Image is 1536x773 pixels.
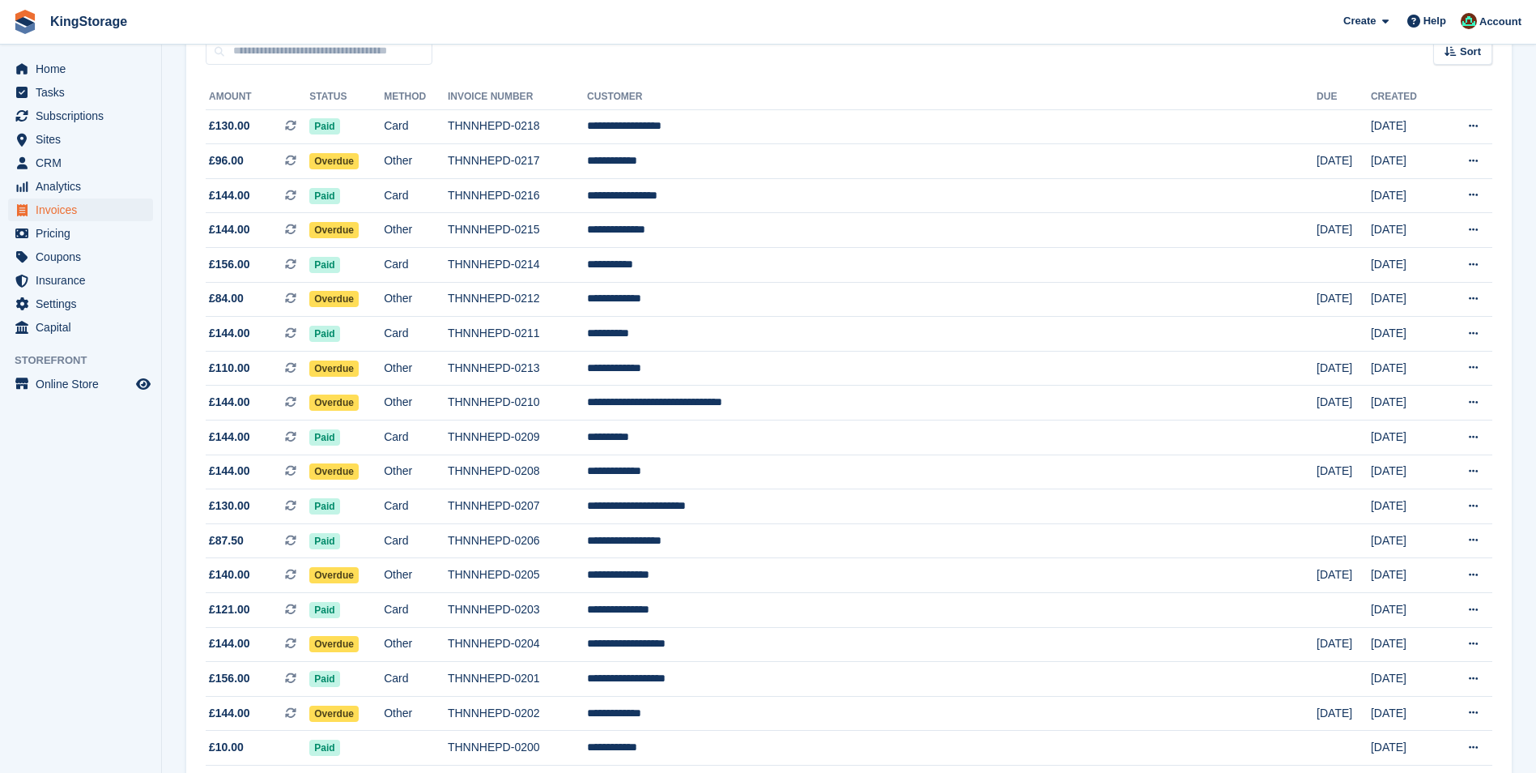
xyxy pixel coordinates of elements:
td: Other [384,386,448,421]
td: Other [384,144,448,179]
td: Card [384,317,448,352]
span: Overdue [309,706,359,722]
td: [DATE] [1371,109,1441,144]
td: [DATE] [1371,282,1441,317]
span: Paid [309,188,339,204]
td: [DATE] [1317,282,1371,317]
a: menu [8,373,153,395]
td: [DATE] [1371,144,1441,179]
span: Invoices [36,199,133,221]
span: Sort [1460,44,1481,60]
td: [DATE] [1317,144,1371,179]
img: John King [1461,13,1477,29]
td: THNNHEPD-0215 [448,213,587,248]
td: [DATE] [1371,696,1441,731]
a: menu [8,128,153,151]
img: stora-icon-8386f47178a22dfd0bd8f6a31ec36ba5ce8667c1dd55bd0f319d3a0aa187defe.svg [13,10,37,34]
span: Pricing [36,222,133,245]
td: Other [384,351,448,386]
td: THNNHEPD-0205 [448,558,587,593]
span: Paid [309,602,339,618]
td: THNNHEPD-0212 [448,282,587,317]
td: [DATE] [1371,421,1441,455]
td: [DATE] [1317,213,1371,248]
a: menu [8,246,153,268]
span: £156.00 [209,670,250,687]
span: Overdue [309,222,359,238]
a: menu [8,81,153,104]
span: £144.00 [209,429,250,446]
span: £10.00 [209,739,244,756]
span: Overdue [309,395,359,411]
td: THNNHEPD-0210 [448,386,587,421]
th: Customer [587,84,1317,110]
span: £144.00 [209,394,250,411]
a: menu [8,199,153,221]
span: CRM [36,152,133,174]
td: Other [384,627,448,662]
span: Overdue [309,636,359,652]
span: £144.00 [209,187,250,204]
td: [DATE] [1371,351,1441,386]
span: Overdue [309,463,359,480]
span: Account [1479,14,1521,30]
td: THNNHEPD-0201 [448,662,587,697]
th: Method [384,84,448,110]
th: Created [1371,84,1441,110]
td: Other [384,696,448,731]
span: Help [1423,13,1446,29]
span: £84.00 [209,290,244,307]
td: THNNHEPD-0204 [448,627,587,662]
td: THNNHEPD-0208 [448,455,587,489]
td: [DATE] [1317,455,1371,489]
span: Overdue [309,291,359,307]
span: £130.00 [209,117,250,135]
td: Card [384,178,448,213]
span: Paid [309,740,339,756]
td: Card [384,248,448,283]
td: [DATE] [1371,213,1441,248]
span: Home [36,58,133,80]
td: THNNHEPD-0217 [448,144,587,179]
td: [DATE] [1371,317,1441,352]
td: THNNHEPD-0213 [448,351,587,386]
td: THNNHEPD-0214 [448,248,587,283]
th: Due [1317,84,1371,110]
td: Card [384,109,448,144]
a: menu [8,316,153,339]
td: [DATE] [1371,386,1441,421]
a: menu [8,175,153,198]
td: [DATE] [1371,662,1441,697]
span: Overdue [309,153,359,169]
a: menu [8,58,153,80]
td: [DATE] [1371,455,1441,489]
span: Paid [309,429,339,446]
td: THNNHEPD-0202 [448,696,587,731]
span: £144.00 [209,325,250,342]
td: THNNHEPD-0209 [448,421,587,455]
span: £144.00 [209,463,250,480]
td: THNNHEPD-0200 [448,731,587,766]
span: Capital [36,316,133,339]
td: Card [384,662,448,697]
span: Coupons [36,246,133,268]
td: THNNHEPD-0211 [448,317,587,352]
td: Other [384,455,448,489]
span: £144.00 [209,221,250,238]
span: £87.50 [209,532,244,549]
span: £140.00 [209,566,250,583]
span: £130.00 [209,498,250,515]
td: Card [384,523,448,558]
td: Other [384,213,448,248]
td: [DATE] [1317,558,1371,593]
a: menu [8,105,153,127]
a: KingStorage [44,8,134,35]
span: Paid [309,671,339,687]
span: Subscriptions [36,105,133,127]
td: [DATE] [1371,593,1441,628]
td: [DATE] [1371,558,1441,593]
span: Insurance [36,269,133,292]
span: Paid [309,498,339,515]
td: THNNHEPD-0216 [448,178,587,213]
span: Storefront [15,352,161,369]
